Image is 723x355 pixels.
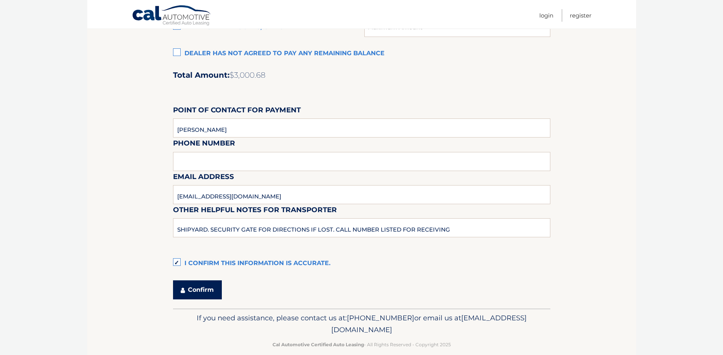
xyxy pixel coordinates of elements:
span: [PHONE_NUMBER] [347,313,414,322]
a: Register [570,9,592,22]
label: Email Address [173,171,234,185]
label: Other helpful notes for transporter [173,204,337,218]
button: Confirm [173,280,222,299]
a: Login [539,9,553,22]
label: I confirm this information is accurate. [173,256,550,271]
p: If you need assistance, please contact us at: or email us at [178,312,545,336]
p: - All Rights Reserved - Copyright 2025 [178,341,545,349]
label: Point of Contact for Payment [173,104,301,118]
span: $3,000.68 [229,70,266,80]
label: Dealer has not agreed to pay any remaining balance [173,46,550,61]
strong: Cal Automotive Certified Auto Leasing [273,342,364,347]
a: Cal Automotive [132,5,212,27]
h2: Total Amount: [173,70,550,80]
